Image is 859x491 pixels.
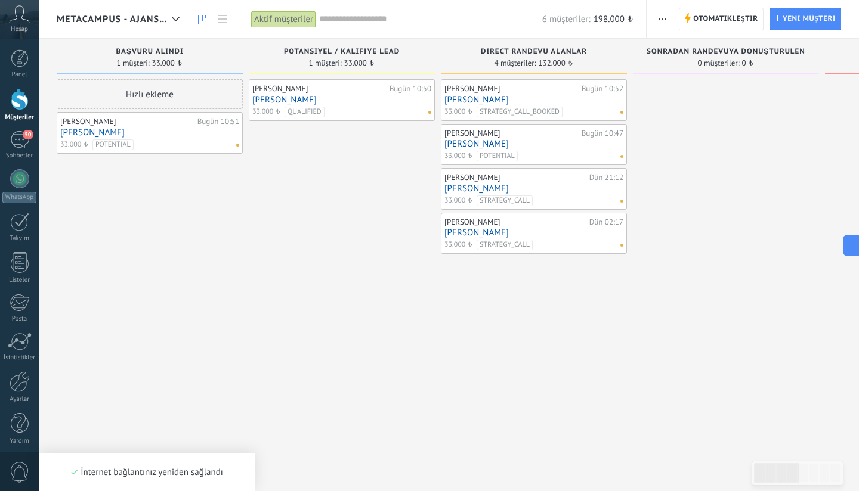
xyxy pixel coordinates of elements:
[252,107,281,117] span: 33.000 ₺
[693,8,758,30] span: Otomatikleştir
[538,60,573,67] span: 132.000 ₺
[116,60,149,67] span: 1 müşteri:
[582,129,623,138] div: Bugün 10:47
[679,8,764,30] a: Otomatikleştir
[2,192,36,203] div: WhatsApp
[390,84,431,94] div: Bugün 10:50
[251,11,316,28] div: Aktif müşteriler
[2,71,37,79] div: Panel
[542,14,591,25] span: 6 müşteriler:
[620,244,623,247] span: Yapılacak iş atanmamış
[92,139,134,150] span: POTENTIAL
[428,111,431,114] span: Yapılacak iş atanmamış
[284,48,400,56] span: Potansiyel / Kalifiye Lead
[57,79,243,109] div: Hızlı ekleme
[60,128,239,138] a: [PERSON_NAME]
[444,95,623,105] a: [PERSON_NAME]
[742,60,755,67] span: 0 ₺
[447,48,621,58] div: Direct Randevu Alanlar
[2,114,37,122] div: Müşteriler
[783,8,836,30] span: Yeni müşteri
[2,354,37,362] div: İstatistikler
[477,151,518,161] span: POTENTIAL
[444,240,473,250] span: 33.000 ₺
[2,437,37,445] div: Yardım
[582,84,623,94] div: Bugün 10:52
[63,48,237,58] div: Başvuru Alındı
[647,48,805,56] span: Sonradan Randevuya Dönüştürülen
[444,139,623,149] a: [PERSON_NAME]
[344,60,375,67] span: 33.000 ₺
[252,95,431,105] a: [PERSON_NAME]
[477,240,533,250] span: STRATEGY_CALL
[444,184,623,194] a: [PERSON_NAME]
[23,130,33,139] span: 50
[2,276,37,284] div: Listeler
[698,60,740,67] span: 0 müşteriler:
[236,144,239,147] span: Yapılacak iş atanmamış
[620,200,623,203] span: Yapılacak iş atanmamış
[770,8,841,30] a: Yeni müşteri
[2,152,37,160] div: Sohbetler
[57,14,167,25] span: Metacampus - Ajans.Start
[2,315,37,323] div: Posta
[11,26,28,33] span: Hesap
[494,60,536,67] span: 4 müşteriler:
[620,155,623,158] span: Yapılacak iş atanmamış
[255,48,429,58] div: Potansiyel / Kalifiye Lead
[477,195,533,206] span: STRATEGY_CALL
[589,217,623,227] div: Dün 02:17
[116,48,183,56] span: Başvuru Alındı
[620,111,623,114] span: Yapılacak iş atanmamış
[589,173,623,182] div: Dün 21:12
[477,107,563,117] span: STRATEGY_CALL_BOOKED
[444,84,579,94] div: [PERSON_NAME]
[444,228,623,238] a: [PERSON_NAME]
[252,84,387,94] div: [PERSON_NAME]
[444,129,579,138] div: [PERSON_NAME]
[60,139,89,150] span: 33.000 ₺
[639,48,813,58] div: Sonradan Randevuya Dönüştürülen
[71,467,223,478] div: İnternet bağlantınız yeniden sağlandı
[152,60,183,67] span: 33.000 ₺
[285,107,325,117] span: QUALIFIED
[2,235,37,243] div: Takvim
[60,117,194,126] div: [PERSON_NAME]
[594,14,634,25] span: 198.000 ₺
[444,107,473,117] span: 33.000 ₺
[444,195,473,206] span: 33.000 ₺
[444,173,586,182] div: [PERSON_NAME]
[308,60,341,67] span: 1 müşteri:
[444,217,586,227] div: [PERSON_NAME]
[2,396,37,403] div: Ayarlar
[197,117,239,126] div: Bugün 10:51
[481,48,587,56] span: Direct Randevu Alanlar
[444,151,473,161] span: 33.000 ₺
